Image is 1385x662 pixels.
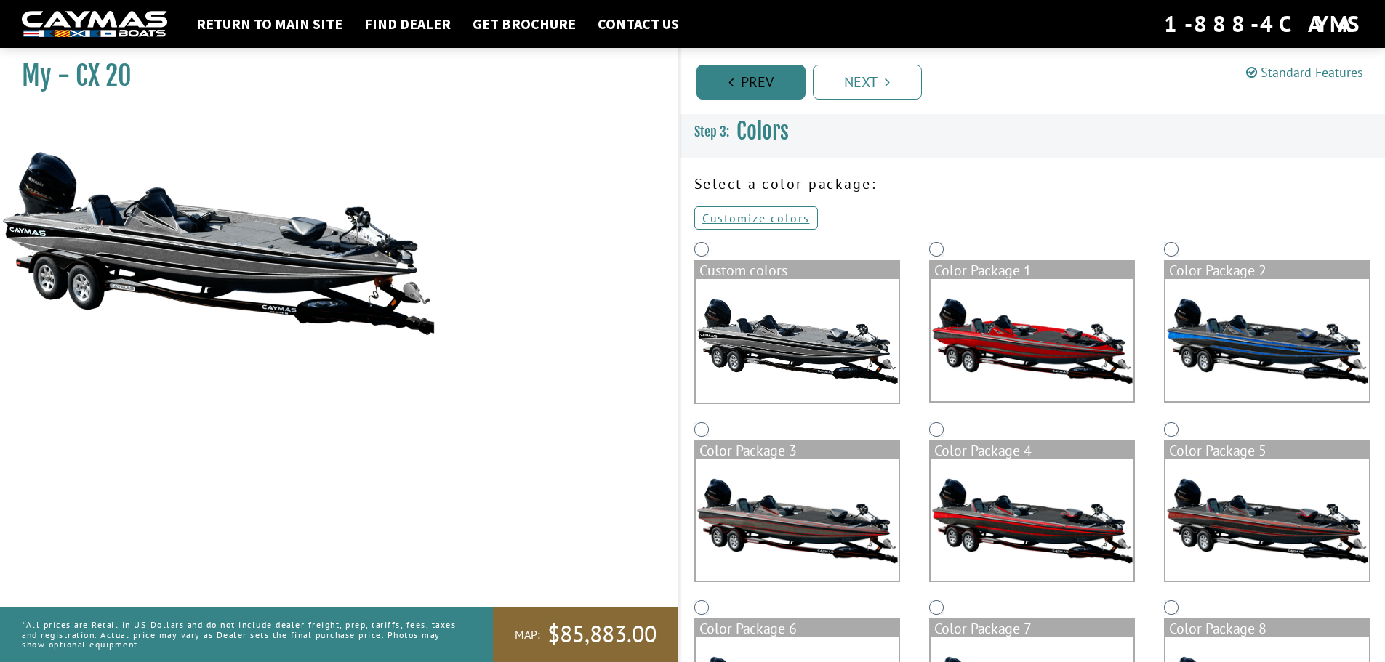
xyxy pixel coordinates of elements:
[1165,442,1368,459] div: Color Package 5
[465,15,583,33] a: Get Brochure
[515,627,540,642] span: MAP:
[22,613,460,656] p: *All prices are Retail in US Dollars and do not include dealer freight, prep, tariffs, fees, taxe...
[547,619,657,650] span: $85,883.00
[696,262,899,279] div: Custom colors
[1165,262,1368,279] div: Color Package 2
[931,279,1133,401] img: color_package_312.png
[590,15,686,33] a: Contact Us
[931,442,1133,459] div: Color Package 4
[694,173,1371,195] p: Select a color package:
[1165,620,1368,637] div: Color Package 8
[1165,279,1368,401] img: color_package_313.png
[931,262,1133,279] div: Color Package 1
[1246,64,1363,81] a: Standard Features
[931,459,1133,581] img: color_package_315.png
[1165,459,1368,581] img: color_package_316.png
[22,11,167,38] img: white-logo-c9c8dbefe5ff5ceceb0f0178aa75bf4bb51f6bca0971e226c86eb53dfe498488.png
[1164,8,1363,40] div: 1-888-4CAYMAS
[696,442,899,459] div: Color Package 3
[696,459,899,581] img: color_package_314.png
[931,620,1133,637] div: Color Package 7
[694,206,818,230] a: Customize colors
[696,279,899,403] img: cx-Base-Layer.png
[696,620,899,637] div: Color Package 6
[22,60,642,92] h1: My - CX 20
[357,15,458,33] a: Find Dealer
[813,65,922,100] a: Next
[493,607,678,662] a: MAP:$85,883.00
[696,65,806,100] a: Prev
[189,15,350,33] a: Return to main site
